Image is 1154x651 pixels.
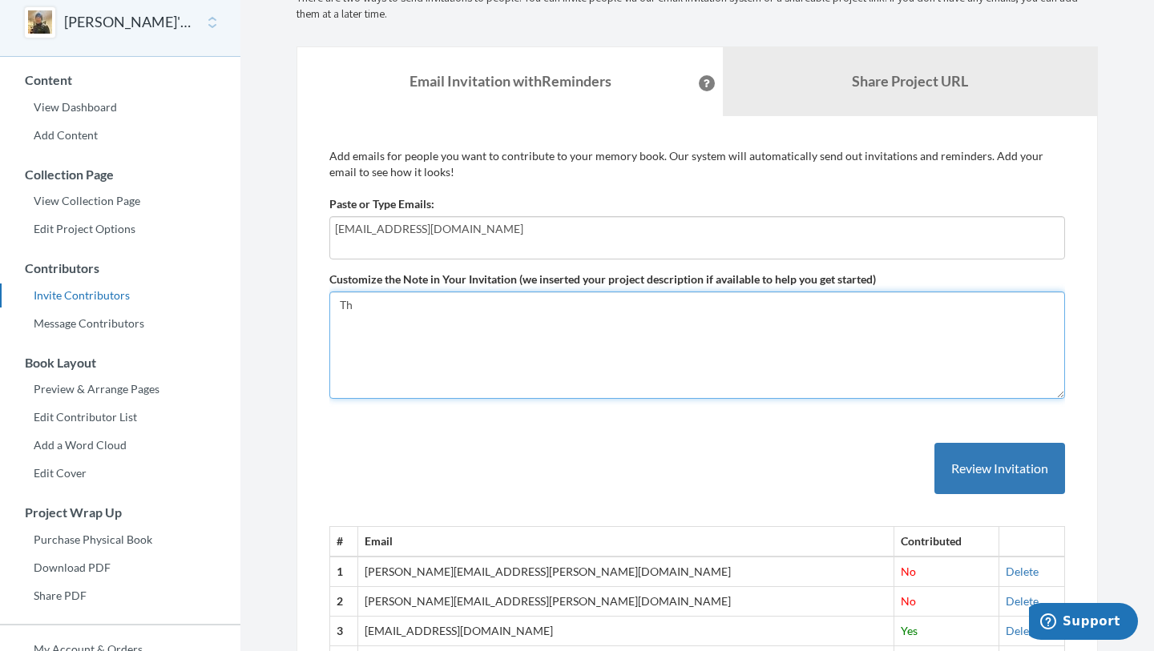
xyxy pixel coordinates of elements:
button: [PERSON_NAME]'s 60th birthday [64,12,194,33]
h3: Book Layout [1,356,240,370]
a: Delete [1006,624,1039,637]
th: # [330,527,358,557]
th: Email [358,527,894,557]
label: Paste or Type Emails: [329,196,434,212]
b: Share Project URL [852,72,968,90]
h3: Content [1,73,240,87]
button: Review Invitation [934,443,1065,495]
th: 1 [330,557,358,586]
span: Yes [901,624,918,637]
h3: Project Wrap Up [1,505,240,520]
th: Contributed [894,527,999,557]
h3: Collection Page [1,167,240,182]
a: Delete [1006,565,1039,578]
input: Add contributor email(s) here... [335,220,1059,238]
span: No [901,565,916,578]
a: Delete [1006,594,1039,608]
strong: Email Invitation with Reminders [410,72,611,90]
td: [PERSON_NAME][EMAIL_ADDRESS][PERSON_NAME][DOMAIN_NAME] [358,587,894,617]
iframe: Opens a widget where you can chat to one of our agents [1029,603,1138,643]
h3: Contributors [1,261,240,275]
span: No [901,594,916,608]
th: 2 [330,587,358,617]
label: Customize the Note in Your Invitation (we inserted your project description if available to help ... [329,271,876,287]
td: [PERSON_NAME][EMAIL_ADDRESS][PERSON_NAME][DOMAIN_NAME] [358,557,894,586]
p: Add emails for people you want to contribute to your memory book. Our system will automatically s... [329,148,1065,180]
th: 3 [330,617,358,646]
td: [EMAIL_ADDRESS][DOMAIN_NAME] [358,617,894,646]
